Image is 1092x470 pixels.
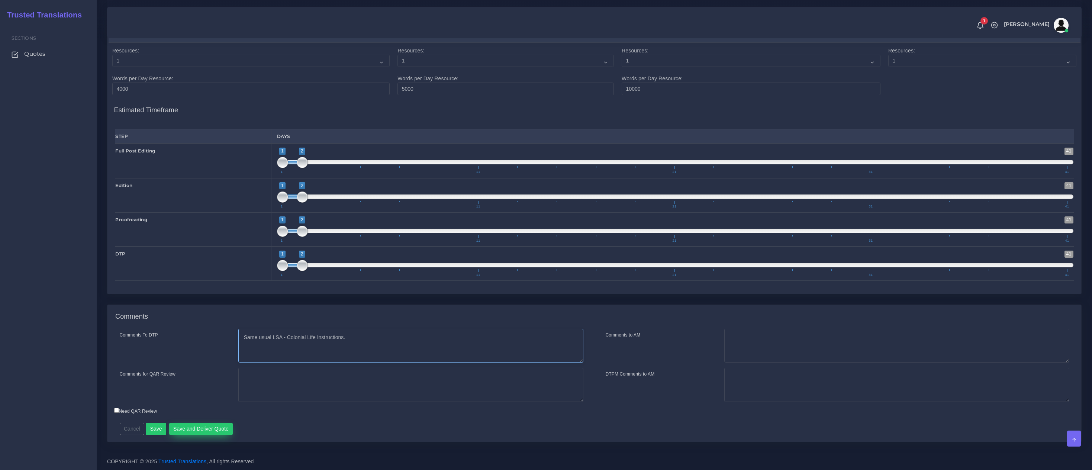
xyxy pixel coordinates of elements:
span: 1 [279,216,286,223]
button: Cancel [120,423,145,435]
a: Trusted Translations [2,9,82,21]
span: 11 [475,205,481,208]
a: Quotes [6,46,91,62]
span: 1 [279,148,286,155]
span: 1 [980,17,988,25]
span: 1 [280,205,284,208]
label: Need QAR Review [114,408,157,415]
span: 1 [280,170,284,174]
a: Cancel [120,425,145,431]
span: 31 [867,205,874,208]
label: Comments to AM [606,332,641,338]
label: DTPM Comments to AM [606,371,655,377]
span: 21 [671,170,677,174]
span: 41 [1064,170,1070,174]
span: 41 [1064,216,1073,223]
span: 41 [1064,148,1073,155]
span: 41 [1064,251,1073,258]
span: 31 [867,170,874,174]
td: Resources: Words per Day Resource: [618,42,885,99]
label: Comments To DTP [120,332,158,338]
strong: Full Post Editing [115,148,155,154]
span: 41 [1064,182,1073,189]
span: 21 [671,239,677,242]
span: 2 [299,148,305,155]
a: 1 [974,21,987,29]
span: 11 [475,239,481,242]
span: 41 [1064,205,1070,208]
span: 41 [1064,239,1070,242]
strong: DTP [115,251,126,257]
td: Resources: Words per Day Resource: [394,42,618,99]
span: 11 [475,170,481,174]
h4: Estimated Timeframe [114,99,1075,115]
strong: Step [115,133,128,139]
span: 31 [867,239,874,242]
strong: Proofreading [115,217,147,222]
span: 1 [279,251,286,258]
span: [PERSON_NAME] [1004,22,1050,27]
td: Resources: Words per Day Resource: [109,42,394,99]
button: Save and Deliver Quote [169,423,233,435]
img: avatar [1054,18,1069,33]
span: 1 [280,273,284,277]
a: [PERSON_NAME]avatar [1000,18,1071,33]
span: 2 [299,182,305,189]
span: COPYRIGHT © 2025 [107,458,254,466]
span: 41 [1064,273,1070,277]
span: 11 [475,273,481,277]
label: Comments for QAR Review [120,371,175,377]
input: Need QAR Review [114,408,119,413]
strong: Days [277,133,290,139]
span: Quotes [24,50,45,58]
td: Resources: [884,42,1080,99]
span: 21 [671,205,677,208]
span: , All rights Reserved [206,458,254,466]
span: 1 [280,239,284,242]
h4: Comments [115,313,148,321]
span: Sections [12,35,36,41]
span: 31 [867,273,874,277]
span: 1 [279,182,286,189]
h2: Trusted Translations [2,10,82,19]
button: Save [146,423,166,435]
span: 2 [299,216,305,223]
span: 21 [671,273,677,277]
strong: Edition [115,183,133,188]
span: 2 [299,251,305,258]
a: Trusted Translations [158,458,206,464]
